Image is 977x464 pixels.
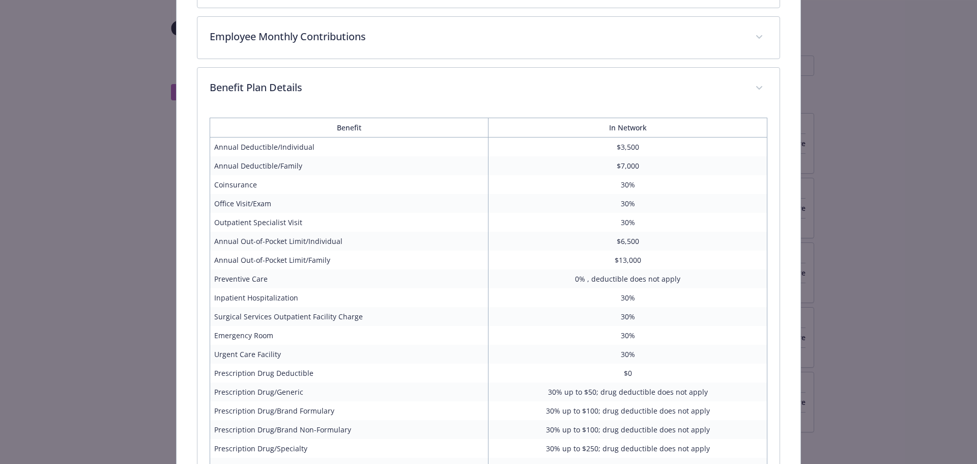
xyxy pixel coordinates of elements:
[210,137,489,156] td: Annual Deductible/Individual
[489,269,767,288] td: 0% , deductible does not apply
[489,345,767,364] td: 30%
[489,118,767,137] th: In Network
[489,175,767,194] td: 30%
[210,118,489,137] th: Benefit
[210,29,743,44] p: Employee Monthly Contributions
[210,80,743,95] p: Benefit Plan Details
[210,420,489,439] td: Prescription Drug/Brand Non-Formulary
[489,213,767,232] td: 30%
[489,364,767,383] td: $0
[210,401,489,420] td: Prescription Drug/Brand Formulary
[197,68,780,110] div: Benefit Plan Details
[489,383,767,401] td: 30% up to $50; drug deductible does not apply
[489,288,767,307] td: 30%
[489,439,767,458] td: 30% up to $250; drug deductible does not apply
[489,156,767,175] td: $7,000
[489,420,767,439] td: 30% up to $100; drug deductible does not apply
[210,364,489,383] td: Prescription Drug Deductible
[210,383,489,401] td: Prescription Drug/Generic
[210,213,489,232] td: Outpatient Specialist Visit
[489,326,767,345] td: 30%
[210,307,489,326] td: Surgical Services Outpatient Facility Charge
[210,156,489,175] td: Annual Deductible/Family
[489,401,767,420] td: 30% up to $100; drug deductible does not apply
[210,175,489,194] td: Coinsurance
[489,137,767,156] td: $3,500
[489,232,767,251] td: $6,500
[197,17,780,59] div: Employee Monthly Contributions
[210,251,489,269] td: Annual Out-of-Pocket Limit/Family
[210,326,489,345] td: Emergency Room
[210,439,489,458] td: Prescription Drug/Specialty
[210,345,489,364] td: Urgent Care Facility
[210,269,489,288] td: Preventive Care
[489,194,767,213] td: 30%
[489,307,767,326] td: 30%
[210,194,489,213] td: Office Visit/Exam
[210,232,489,251] td: Annual Out-of-Pocket Limit/Individual
[489,251,767,269] td: $13,000
[210,288,489,307] td: Inpatient Hospitalization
